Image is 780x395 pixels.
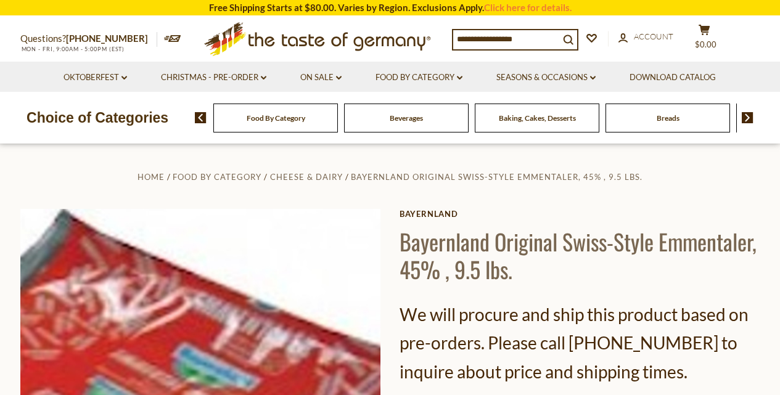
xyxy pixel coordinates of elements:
img: next arrow [742,112,753,123]
a: Click here for details. [484,2,572,13]
span: Account [634,31,673,41]
a: Oktoberfest [64,71,127,84]
a: Bayernland [400,209,760,219]
a: Download Catalog [630,71,716,84]
p: Questions? [20,31,157,47]
a: Beverages [390,113,423,123]
a: Food By Category [376,71,462,84]
a: Food By Category [173,172,261,182]
a: Account [618,30,673,44]
h1: Bayernland Original Swiss-Style Emmentaler, 45% , 9.5 lbs. [400,227,760,283]
a: Seasons & Occasions [496,71,596,84]
a: Baking, Cakes, Desserts [499,113,576,123]
img: previous arrow [195,112,207,123]
a: Food By Category [247,113,305,123]
span: $0.00 [695,39,716,49]
a: On Sale [300,71,342,84]
a: Christmas - PRE-ORDER [161,71,266,84]
p: We will procure and ship this product based on pre-orders. Please call [PHONE_NUMBER] to inquire ... [400,300,760,386]
a: Breads [657,113,679,123]
a: Bayernland Original Swiss-Style Emmentaler, 45% , 9.5 lbs. [351,172,642,182]
span: MON - FRI, 9:00AM - 5:00PM (EST) [20,46,125,52]
a: Home [138,172,165,182]
a: Cheese & Dairy [270,172,343,182]
a: [PHONE_NUMBER] [66,33,148,44]
button: $0.00 [686,24,723,55]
